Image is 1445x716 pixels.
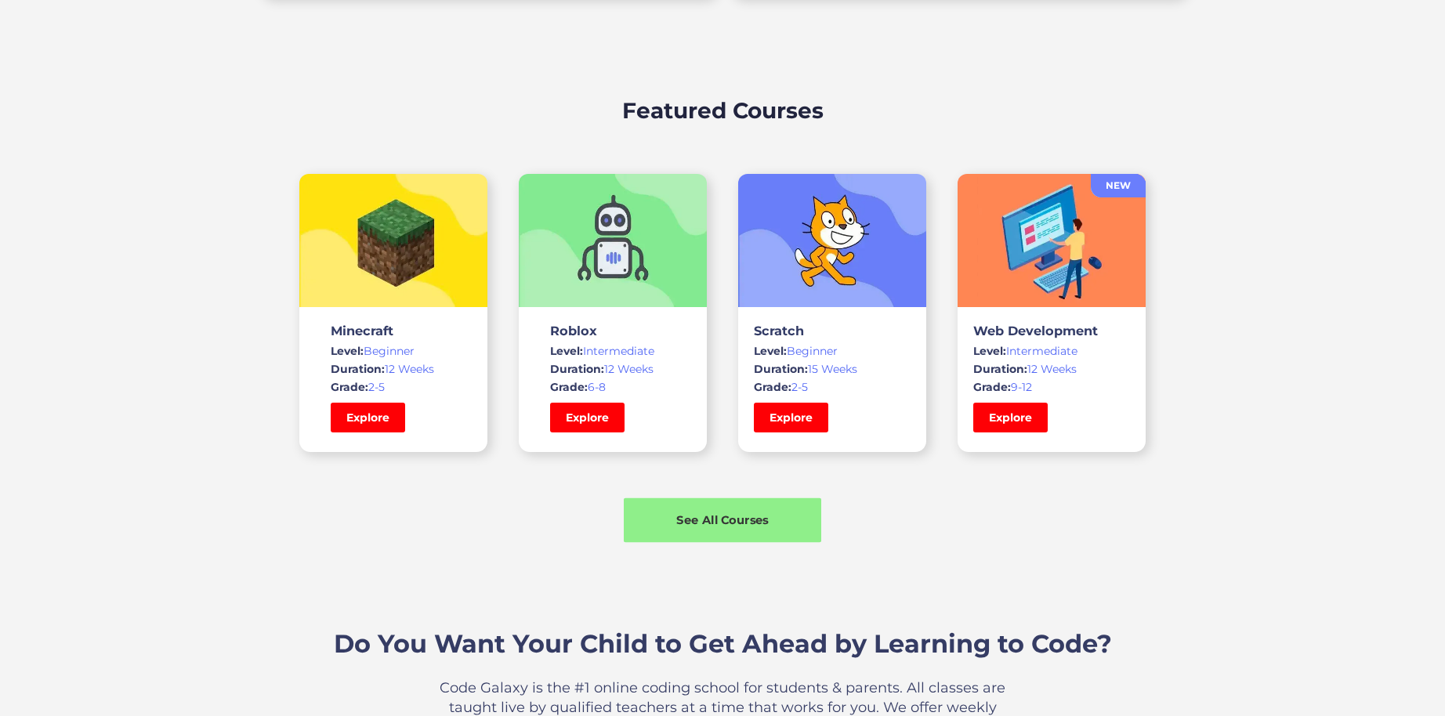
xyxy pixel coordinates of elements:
[331,344,364,358] span: Level:
[331,380,368,394] span: Grade:
[754,361,911,377] div: 15 Weeks
[754,344,787,358] span: Level:
[550,379,675,395] div: 6-8
[973,379,1130,395] div: 9-12
[550,361,675,377] div: 12 Weeks
[550,362,604,376] span: Duration:
[973,362,1027,376] span: Duration:
[331,343,456,359] div: Beginner
[973,361,1130,377] div: 12 Weeks
[754,403,828,432] a: Explore
[1091,174,1146,197] a: NEW
[754,380,791,394] span: Grade:
[331,361,456,377] div: 12 Weeks
[754,362,808,376] span: Duration:
[624,498,821,543] a: See All Courses
[754,343,911,359] div: Beginner
[550,343,675,359] div: Intermediate
[754,379,911,395] div: 2-5
[973,343,1130,359] div: Intermediate
[331,403,405,432] a: Explore
[754,323,911,338] h3: Scratch
[1091,178,1146,193] div: NEW
[550,380,585,394] span: Grade
[624,512,821,528] div: See All Courses
[973,380,1011,394] span: Grade:
[331,323,456,338] h3: Minecraft
[585,380,588,394] span: :
[622,94,824,127] h2: Featured Courses
[973,344,1006,358] span: Level:
[550,344,583,358] span: Level:
[973,323,1130,338] h3: Web Development
[331,362,385,376] span: Duration:
[973,403,1048,432] a: Explore
[331,379,456,395] div: 2-5
[550,403,625,432] a: Explore
[550,323,675,338] h3: Roblox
